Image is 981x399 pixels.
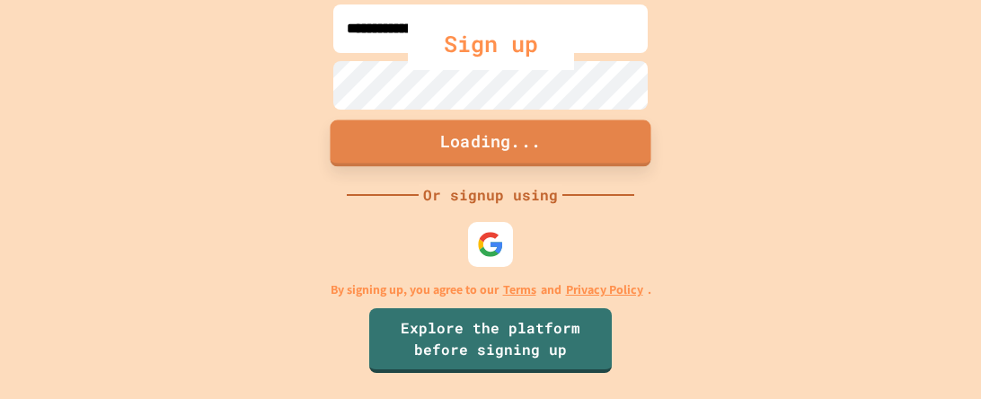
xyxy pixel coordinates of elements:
div: Sign up [408,18,574,70]
a: Terms [503,280,536,299]
a: Privacy Policy [566,280,643,299]
div: Or signup using [419,184,562,206]
button: Loading... [331,120,651,166]
a: Explore the platform before signing up [369,308,612,373]
img: google-icon.svg [477,231,504,258]
p: By signing up, you agree to our and . [331,280,651,299]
